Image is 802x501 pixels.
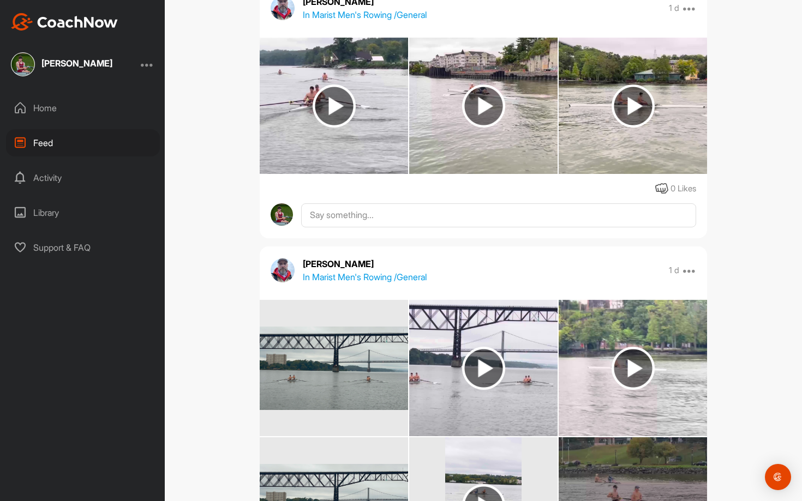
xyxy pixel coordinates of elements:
img: play [462,347,505,390]
div: Home [6,94,160,122]
p: In Marist Men's Rowing / General [303,270,427,283]
p: In Marist Men's Rowing / General [303,8,427,21]
img: media [559,300,707,436]
div: Activity [6,164,160,191]
p: [PERSON_NAME] [303,257,427,270]
div: Open Intercom Messenger [765,464,791,490]
img: media [559,38,707,174]
div: 0 Likes [671,183,696,195]
div: [PERSON_NAME] [41,59,112,68]
img: media [409,38,558,174]
img: play [313,84,356,128]
img: CoachNow [11,13,118,31]
p: 1 d [669,265,679,276]
img: media [260,327,408,410]
p: 1 d [669,3,679,14]
img: square_355c8141626c08ce76ddd60047c20266.jpg [11,52,35,76]
img: play [462,84,505,128]
img: play [612,347,655,390]
img: play [612,84,655,128]
img: avatar [271,258,295,282]
div: Library [6,199,160,226]
img: media [260,38,408,174]
div: Support & FAQ [6,234,160,261]
img: media [409,300,558,436]
img: avatar [271,203,293,226]
div: Feed [6,129,160,156]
